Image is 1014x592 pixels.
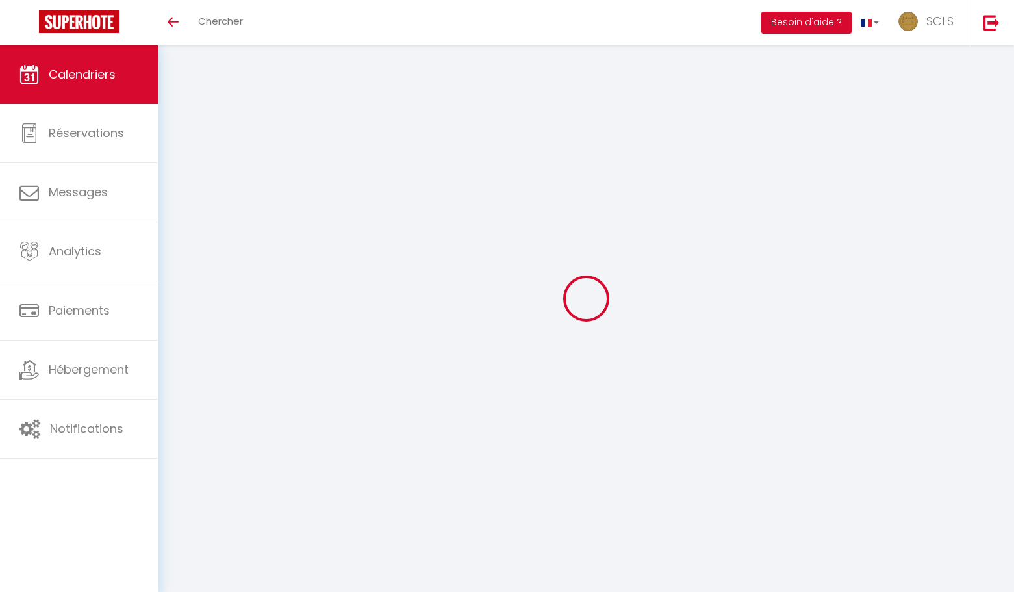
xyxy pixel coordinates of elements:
span: Hébergement [49,361,129,378]
img: Super Booking [39,10,119,33]
span: Réservations [49,125,124,141]
img: ... [898,12,918,31]
span: Messages [49,184,108,200]
span: Paiements [49,302,110,318]
span: SCLS [926,13,954,29]
span: Notifications [50,420,123,437]
span: Chercher [198,14,243,28]
span: Calendriers [49,66,116,83]
button: Besoin d'aide ? [761,12,852,34]
img: logout [983,14,1000,31]
span: Analytics [49,243,101,259]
